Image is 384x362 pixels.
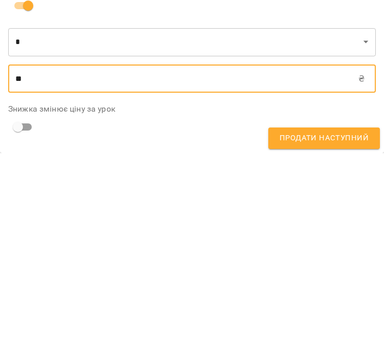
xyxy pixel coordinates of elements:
span: Продати наступний [280,340,369,354]
label: Каса [8,83,376,92]
label: Вказати дату сплати [8,133,376,141]
label: Зі знижкою [8,193,376,201]
label: Знижка змінює ціну за урок [8,314,376,322]
label: Нотатка [8,23,376,31]
span: Ціна за урок 200 [8,2,71,11]
p: ₴ [358,282,365,294]
button: Продати наступний [268,336,380,358]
